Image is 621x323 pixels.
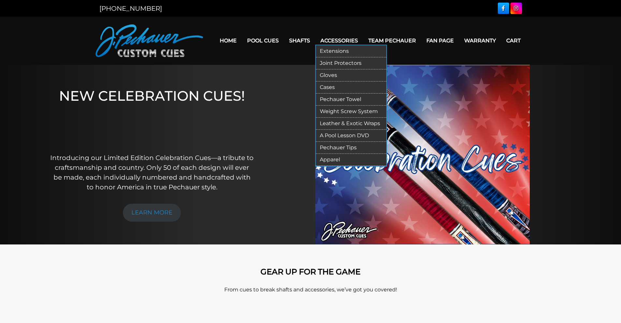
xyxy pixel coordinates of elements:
a: Pool Cues [242,32,284,49]
p: Introducing our Limited Edition Celebration Cues—a tribute to craftsmanship and country. Only 50 ... [50,153,254,192]
a: Cart [501,32,526,49]
p: From cues to break shafts and accessories, we’ve got you covered! [125,286,496,294]
a: Leather & Exotic Wraps [316,118,386,130]
h1: NEW CELEBRATION CUES! [50,88,254,144]
a: Pechauer Tips [316,142,386,154]
strong: GEAR UP FOR THE GAME [260,267,361,276]
img: Pechauer Custom Cues [96,24,203,57]
a: Cases [316,81,386,94]
a: Home [214,32,242,49]
a: Joint Protectors [316,57,386,69]
a: LEARN MORE [123,204,181,222]
a: A Pool Lesson DVD [316,130,386,142]
a: Accessories [315,32,363,49]
a: Team Pechauer [363,32,421,49]
a: Fan Page [421,32,459,49]
a: Shafts [284,32,315,49]
a: Extensions [316,45,386,57]
a: Warranty [459,32,501,49]
a: Pechauer Towel [316,94,386,106]
a: [PHONE_NUMBER] [99,5,162,12]
a: Apparel [316,154,386,166]
a: Gloves [316,69,386,81]
a: Weight Screw System [316,106,386,118]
